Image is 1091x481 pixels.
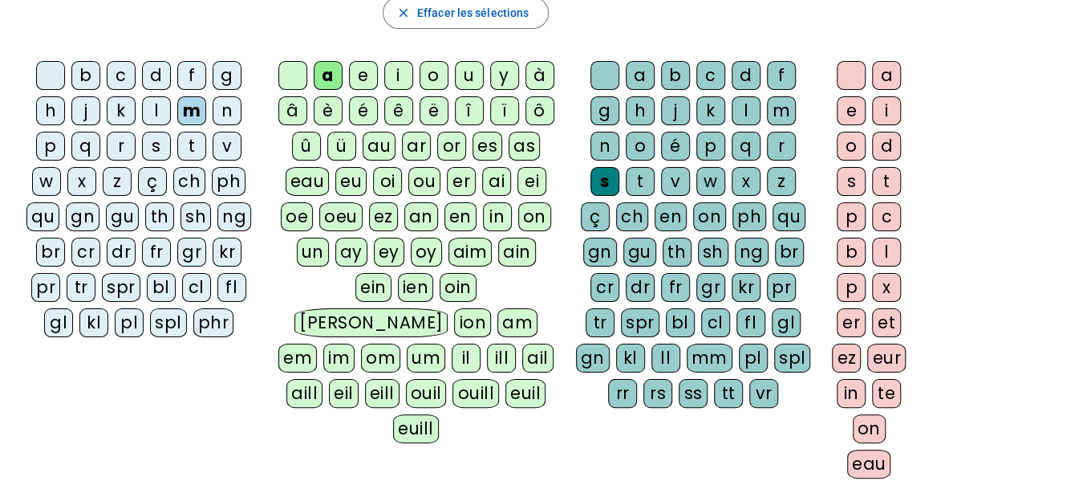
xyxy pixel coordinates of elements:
div: é [349,96,378,125]
div: ion [454,308,491,337]
div: i [384,61,413,90]
div: phr [193,308,234,337]
div: f [177,61,206,90]
div: ss [679,379,708,408]
div: bl [147,273,176,302]
div: q [732,132,760,161]
div: spr [621,308,659,337]
div: an [404,202,438,231]
div: in [837,379,866,408]
div: r [767,132,796,161]
div: è [314,96,343,125]
div: euil [505,379,545,408]
div: c [107,61,136,90]
div: qu [26,202,59,231]
div: cr [71,238,100,267]
div: l [872,238,901,267]
div: s [142,132,171,161]
div: ph [212,167,245,196]
div: p [837,273,866,302]
div: sh [698,238,728,267]
div: te [872,379,901,408]
div: k [107,96,136,125]
div: oeu [319,202,363,231]
div: aill [286,379,322,408]
div: g [590,96,619,125]
div: y [490,61,519,90]
div: d [142,61,171,90]
div: es [472,132,502,161]
div: ng [217,202,251,231]
div: a [626,61,655,90]
div: w [32,167,61,196]
div: gu [623,238,656,267]
div: n [213,96,241,125]
div: j [661,96,690,125]
div: d [872,132,901,161]
div: ë [420,96,448,125]
div: e [837,96,866,125]
div: h [626,96,655,125]
div: un [297,238,329,267]
div: mm [687,344,732,373]
div: gr [177,238,206,267]
div: d [732,61,760,90]
div: rs [643,379,672,408]
div: m [767,96,796,125]
div: h [36,96,65,125]
div: eill [365,379,399,408]
div: on [518,202,551,231]
div: n [590,132,619,161]
div: x [67,167,96,196]
div: l [732,96,760,125]
div: t [872,167,901,196]
div: ail [522,344,554,373]
div: gn [583,238,617,267]
div: w [696,167,725,196]
div: ph [732,202,766,231]
div: fr [142,238,171,267]
div: m [177,96,206,125]
div: fl [217,273,246,302]
div: am [497,308,537,337]
div: oy [411,238,442,267]
div: ai [482,167,511,196]
div: gl [44,308,73,337]
div: ch [173,167,205,196]
div: vr [749,379,778,408]
div: x [732,167,760,196]
div: pr [31,273,60,302]
div: oin [440,273,477,302]
div: é [661,132,690,161]
div: ez [832,344,861,373]
div: s [837,167,866,196]
div: eur [867,344,906,373]
div: cl [182,273,211,302]
div: aim [448,238,493,267]
div: eau [286,167,330,196]
div: p [36,132,65,161]
div: ei [517,167,546,196]
div: o [420,61,448,90]
div: x [872,273,901,302]
div: a [872,61,901,90]
div: ç [138,167,167,196]
div: t [626,167,655,196]
div: ar [402,132,431,161]
div: gn [576,344,610,373]
div: spl [774,344,811,373]
div: pl [739,344,768,373]
div: ill [487,344,516,373]
div: br [775,238,804,267]
div: r [107,132,136,161]
div: bl [666,308,695,337]
div: z [767,167,796,196]
div: cr [590,273,619,302]
div: ll [651,344,680,373]
div: k [696,96,725,125]
div: e [349,61,378,90]
div: qu [773,202,805,231]
div: q [71,132,100,161]
div: ou [408,167,440,196]
div: im [323,344,355,373]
